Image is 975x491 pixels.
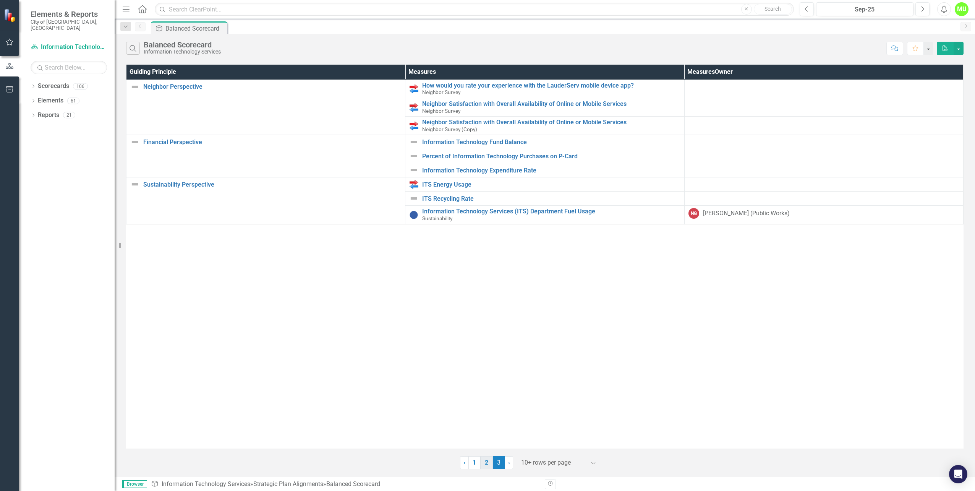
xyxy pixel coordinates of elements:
[4,9,17,22] img: ClearPoint Strategy
[130,137,139,146] img: Not Defined
[816,2,913,16] button: Sep-25
[949,465,967,483] div: Open Intercom Messenger
[422,126,477,132] span: Neighbor Survey (Copy)
[422,82,680,89] a: How would you rate your experience with the LauderServ mobile device app?
[409,194,418,203] img: Not Defined
[422,208,680,215] a: Information Technology Services (ITS) Department Fuel Usage
[73,83,88,89] div: 106
[144,41,221,49] div: Balanced Scorecard
[493,456,505,469] span: 3
[409,137,418,146] img: Not Defined
[326,480,380,488] div: Balanced Scorecard
[422,101,680,107] a: Neighbor Satisfaction with Overall Availability of Online or Mobile Services
[764,6,781,12] span: Search
[63,112,75,119] div: 21
[422,195,680,202] a: ITS Recycling Rate
[754,4,792,15] button: Search
[38,111,59,120] a: Reports
[130,180,139,189] img: Not Defined
[422,89,460,95] span: Neighbor Survey
[143,181,401,188] a: Sustainability Perspective
[422,108,460,114] span: Neighbor Survey
[143,139,401,146] a: Financial Perspective
[144,49,221,55] div: Information Technology Services
[508,459,510,466] span: ›
[31,61,107,74] input: Search Below...
[409,180,418,189] img: Output
[122,480,147,488] span: Browser
[422,119,680,126] a: Neighbor Satisfaction with Overall Availability of Online or Mobile Services
[409,103,418,112] img: Output
[468,456,481,469] a: 1
[422,181,680,188] a: ITS Energy Usage
[31,10,107,19] span: Elements & Reports
[409,151,418,161] img: Not Defined
[38,96,63,105] a: Elements
[409,84,418,93] img: Output
[955,2,969,16] button: MU
[703,209,790,218] div: [PERSON_NAME] (Public Works)
[155,3,794,16] input: Search ClearPoint...
[130,82,139,91] img: Not Defined
[409,166,418,175] img: Not Defined
[819,5,911,14] div: Sep-25
[31,19,107,31] small: City of [GEOGRAPHIC_DATA], [GEOGRAPHIC_DATA]
[253,480,323,488] a: Strategic Plan Alignments
[162,480,250,488] a: Information Technology Services
[688,208,699,219] div: NG
[409,210,418,219] img: Information Unavailable
[422,167,680,174] a: Information Technology Expenditure Rate
[143,83,401,90] a: Neighbor Perspective
[38,82,69,91] a: Scorecards
[151,480,539,489] div: » »
[165,24,225,33] div: Balanced Scorecard
[422,215,452,221] span: Sustainability
[463,459,465,466] span: ‹
[67,98,79,104] div: 61
[31,43,107,52] a: Information Technology Services
[409,121,418,130] img: Output
[422,139,680,146] a: Information Technology Fund Balance
[422,153,680,160] a: Percent of Information Technology Purchases on P-Card
[481,456,493,469] a: 2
